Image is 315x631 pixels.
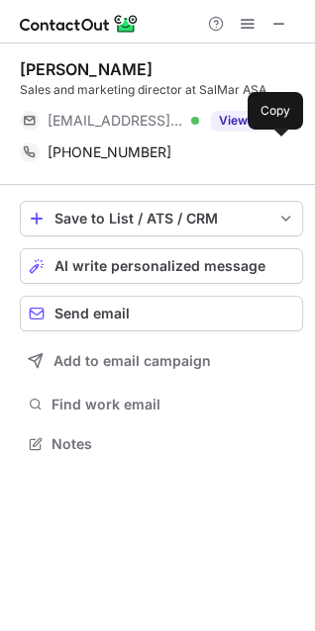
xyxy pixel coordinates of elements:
img: ContactOut v5.3.10 [20,12,139,36]
button: save-profile-one-click [20,201,303,236]
span: Send email [54,306,130,321]
div: [PERSON_NAME] [20,59,153,79]
button: Send email [20,296,303,331]
div: Save to List / ATS / CRM [54,211,268,226]
span: [PHONE_NUMBER] [48,143,171,161]
span: Notes [52,435,295,453]
button: Find work email [20,391,303,418]
span: AI write personalized message [54,258,265,274]
button: AI write personalized message [20,248,303,284]
span: Add to email campaign [53,353,211,369]
span: Find work email [52,396,295,413]
button: Notes [20,430,303,458]
span: [EMAIL_ADDRESS][DOMAIN_NAME] [48,112,184,130]
div: Sales and marketing director at SalMar ASA [20,81,303,99]
button: Add to email campaign [20,343,303,379]
button: Reveal Button [211,111,289,131]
